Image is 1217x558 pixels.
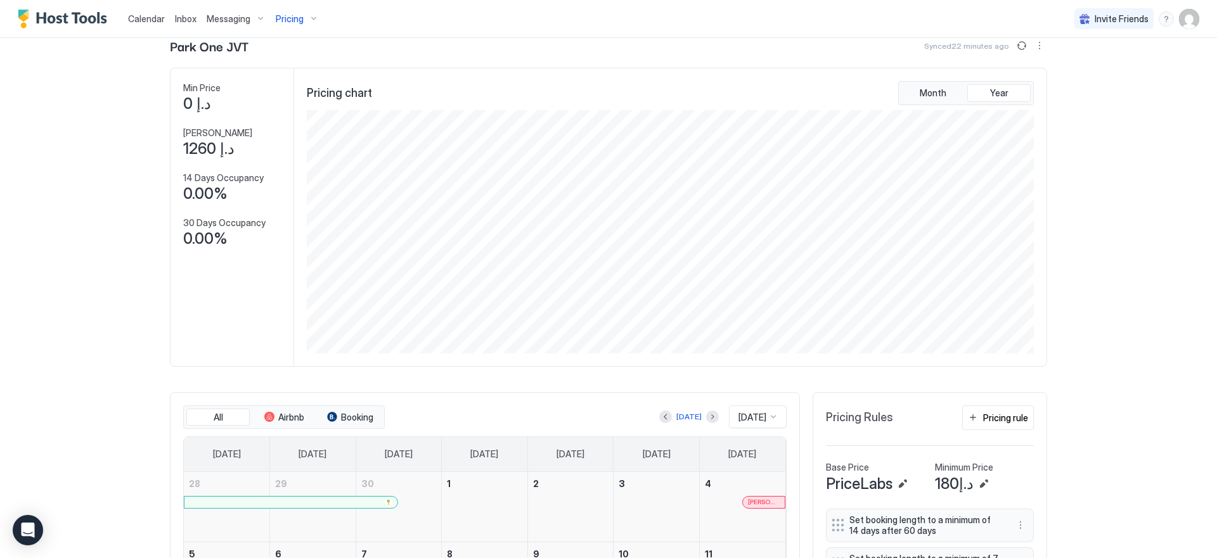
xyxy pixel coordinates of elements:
a: October 4, 2025 [700,472,785,495]
span: [PERSON_NAME] [183,127,252,139]
span: Month [920,87,946,99]
a: Sunday [200,437,254,471]
a: September 29, 2025 [270,472,356,495]
a: Monday [286,437,339,471]
span: Calendar [128,13,165,24]
td: October 4, 2025 [699,472,785,542]
span: Year [990,87,1008,99]
span: Set booking length to a minimum of 14 days after 60 days [849,514,1000,536]
span: 3 [619,478,625,489]
a: Friday [630,437,683,471]
a: Inbox [175,12,196,25]
div: Set booking length to a minimum of 14 days after 60 days menu [826,509,1034,542]
span: Park One JVT [170,36,248,55]
span: [PERSON_NAME] [748,498,780,506]
button: Airbnb [252,409,316,426]
span: 29 [275,478,287,489]
span: 28 [189,478,200,489]
button: Month [901,84,965,102]
td: September 29, 2025 [270,472,356,542]
span: د.إ 1260 [183,139,235,158]
span: Inbox [175,13,196,24]
span: Pricing Rules [826,410,893,425]
span: 4 [705,478,711,489]
span: Min Price [183,82,221,94]
span: [DATE] [470,448,498,460]
div: menu [1032,38,1047,53]
button: Next month [706,410,719,423]
span: All [214,412,223,423]
div: Pricing rule [983,411,1028,424]
span: Booking [341,412,373,423]
div: Open Intercom Messenger [13,515,43,545]
span: PriceLabs [826,474,892,493]
span: Invite Friends [1095,13,1149,25]
button: Sync prices [1014,38,1029,53]
span: [DATE] [299,448,326,460]
span: Synced 22 minutes ago [924,41,1009,51]
a: September 28, 2025 [184,472,269,495]
a: October 2, 2025 [528,472,614,495]
a: October 3, 2025 [614,472,699,495]
span: Messaging [207,13,250,25]
span: 2 [533,478,539,489]
span: [DATE] [728,448,756,460]
span: 0.00% [183,229,228,248]
a: Host Tools Logo [18,10,113,29]
button: More options [1032,38,1047,53]
span: Pricing [276,13,304,25]
button: Edit [895,476,910,491]
a: Saturday [716,437,769,471]
span: 0.00% [183,184,228,203]
a: Thursday [544,437,597,471]
span: Pricing chart [307,86,372,101]
button: Year [967,84,1031,102]
span: Minimum Price [935,462,993,473]
div: tab-group [898,81,1034,105]
button: Pricing rule [962,405,1034,430]
span: [DATE] [557,448,584,460]
span: 30 Days Occupancy [183,217,266,229]
button: [DATE] [674,409,704,424]
button: More options [1013,517,1028,533]
td: October 2, 2025 [527,472,614,542]
div: [DATE] [676,411,702,422]
button: Booking [318,409,382,426]
a: Tuesday [372,437,425,471]
div: tab-group [183,405,385,429]
td: October 1, 2025 [442,472,528,542]
a: September 30, 2025 [356,472,442,495]
a: Calendar [128,12,165,25]
span: Base Price [826,462,869,473]
span: د.إ 0 [183,94,211,113]
span: 30 [361,478,374,489]
td: October 3, 2025 [614,472,700,542]
span: د.إ180 [935,474,974,493]
button: Previous month [659,410,672,423]
span: [DATE] [213,448,241,460]
button: All [186,409,250,426]
a: October 1, 2025 [442,472,527,495]
span: Airbnb [278,412,304,423]
div: menu [1013,517,1028,533]
div: User profile [1179,9,1199,29]
span: [DATE] [738,412,766,423]
span: [DATE] [385,448,413,460]
span: 14 Days Occupancy [183,172,264,184]
td: September 28, 2025 [184,472,270,542]
span: [DATE] [643,448,671,460]
td: September 30, 2025 [356,472,442,542]
a: Wednesday [458,437,511,471]
div: menu [1159,11,1174,27]
button: Edit [976,476,991,491]
span: 1 [447,478,451,489]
